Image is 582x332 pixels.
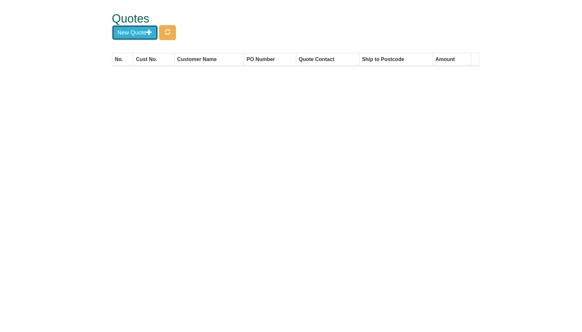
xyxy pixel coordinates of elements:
[296,53,359,66] th: Quote Contact
[133,53,174,66] th: Cust No.
[174,53,244,66] th: Customer Name
[244,53,296,66] th: PO Number
[112,25,158,40] button: New Quote
[112,53,133,66] th: No.
[433,53,471,66] th: Amount
[112,12,456,25] h1: Quotes
[359,53,433,66] th: Ship to Postcode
